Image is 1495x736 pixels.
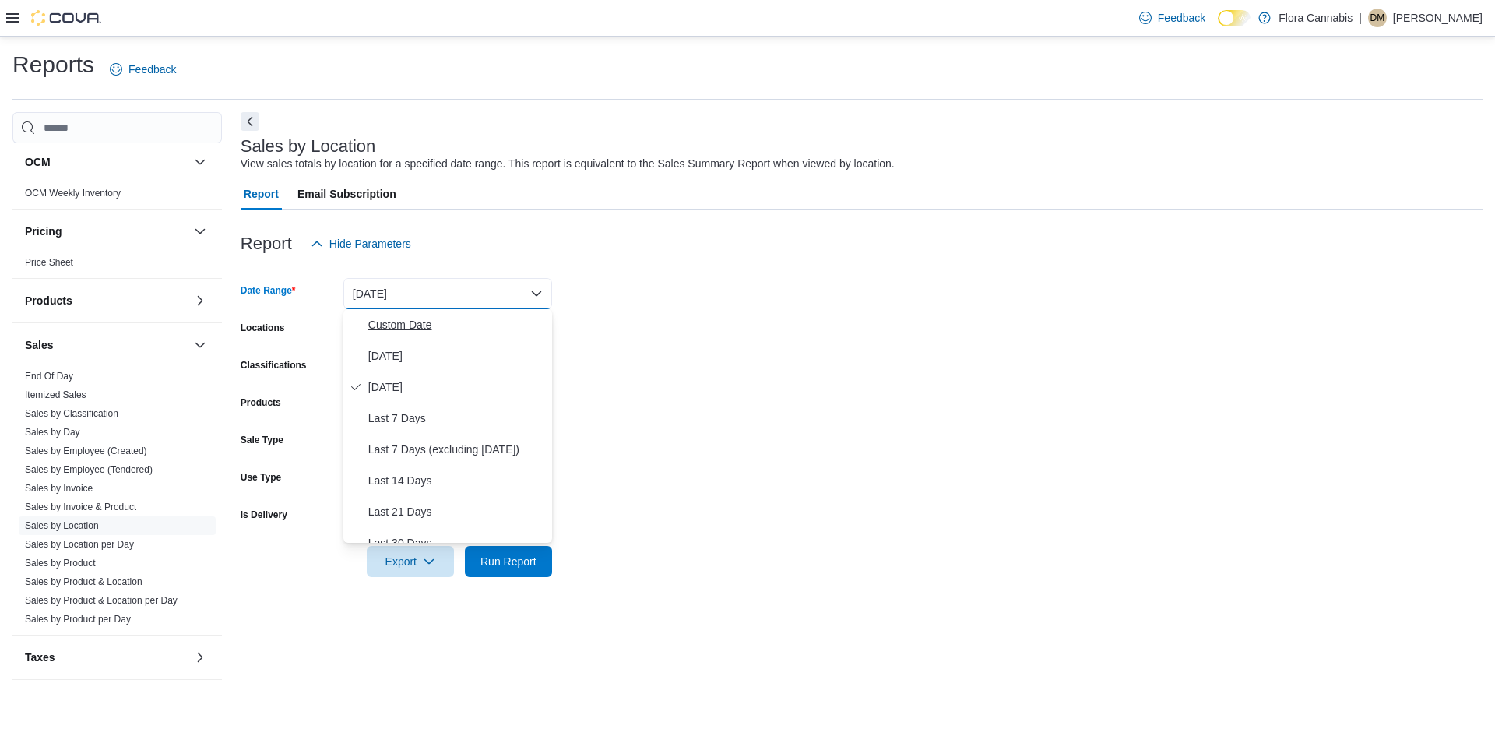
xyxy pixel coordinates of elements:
[241,396,281,409] label: Products
[25,389,86,401] span: Itemized Sales
[12,367,222,635] div: Sales
[25,445,147,456] a: Sales by Employee (Created)
[25,502,136,512] a: Sales by Invoice & Product
[241,156,895,172] div: View sales totals by location for a specified date range. This report is equivalent to the Sales ...
[343,309,552,543] div: Select listbox
[25,154,188,170] button: OCM
[191,336,209,354] button: Sales
[241,284,296,297] label: Date Range
[25,293,72,308] h3: Products
[25,557,96,569] span: Sales by Product
[25,370,73,382] span: End Of Day
[376,546,445,577] span: Export
[25,293,188,308] button: Products
[31,10,101,26] img: Cova
[25,337,54,353] h3: Sales
[297,178,396,210] span: Email Subscription
[25,407,118,420] span: Sales by Classification
[25,558,96,569] a: Sales by Product
[25,650,188,665] button: Taxes
[25,154,51,170] h3: OCM
[368,409,546,428] span: Last 7 Days
[25,576,142,587] a: Sales by Product & Location
[241,322,285,334] label: Locations
[191,648,209,667] button: Taxes
[241,434,283,446] label: Sale Type
[241,471,281,484] label: Use Type
[368,534,546,552] span: Last 30 Days
[12,184,222,209] div: OCM
[25,482,93,495] span: Sales by Invoice
[191,153,209,171] button: OCM
[128,62,176,77] span: Feedback
[1158,10,1205,26] span: Feedback
[12,253,222,278] div: Pricing
[244,178,279,210] span: Report
[368,440,546,459] span: Last 7 Days (excluding [DATE])
[25,576,142,588] span: Sales by Product & Location
[25,595,178,606] a: Sales by Product & Location per Day
[343,278,552,309] button: [DATE]
[25,520,99,531] a: Sales by Location
[1393,9,1483,27] p: [PERSON_NAME]
[25,613,131,625] span: Sales by Product per Day
[25,519,99,532] span: Sales by Location
[241,112,259,131] button: Next
[241,509,287,521] label: Is Delivery
[1279,9,1353,27] p: Flora Cannabis
[465,546,552,577] button: Run Report
[329,236,411,252] span: Hide Parameters
[25,224,188,239] button: Pricing
[25,408,118,419] a: Sales by Classification
[25,427,80,438] a: Sales by Day
[25,256,73,269] span: Price Sheet
[25,224,62,239] h3: Pricing
[25,594,178,607] span: Sales by Product & Location per Day
[25,389,86,400] a: Itemized Sales
[25,483,93,494] a: Sales by Invoice
[25,188,121,199] a: OCM Weekly Inventory
[104,54,182,85] a: Feedback
[368,471,546,490] span: Last 14 Days
[25,371,73,382] a: End Of Day
[191,222,209,241] button: Pricing
[368,502,546,521] span: Last 21 Days
[368,347,546,365] span: [DATE]
[1218,26,1219,27] span: Dark Mode
[25,650,55,665] h3: Taxes
[304,228,417,259] button: Hide Parameters
[368,315,546,334] span: Custom Date
[25,337,188,353] button: Sales
[241,234,292,253] h3: Report
[25,501,136,513] span: Sales by Invoice & Product
[241,137,376,156] h3: Sales by Location
[12,49,94,80] h1: Reports
[25,187,121,199] span: OCM Weekly Inventory
[191,291,209,310] button: Products
[480,554,536,569] span: Run Report
[25,257,73,268] a: Price Sheet
[1218,10,1251,26] input: Dark Mode
[25,463,153,476] span: Sales by Employee (Tendered)
[25,614,131,625] a: Sales by Product per Day
[1370,9,1385,27] span: DM
[1133,2,1212,33] a: Feedback
[241,359,307,372] label: Classifications
[25,539,134,550] a: Sales by Location per Day
[367,546,454,577] button: Export
[25,538,134,551] span: Sales by Location per Day
[25,445,147,457] span: Sales by Employee (Created)
[25,426,80,438] span: Sales by Day
[1359,9,1362,27] p: |
[25,464,153,475] a: Sales by Employee (Tendered)
[368,378,546,396] span: [DATE]
[1368,9,1387,27] div: Delaney Matthews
